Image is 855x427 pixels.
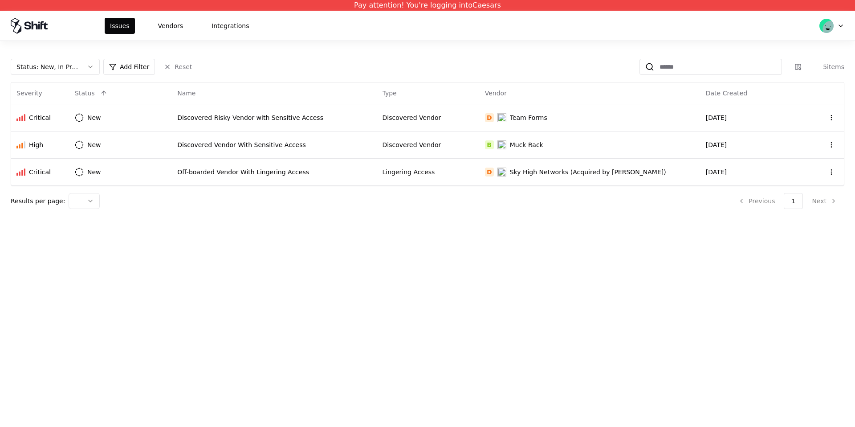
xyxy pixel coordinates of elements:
div: New [87,113,101,122]
button: New [75,137,117,153]
button: Issues [105,18,135,34]
div: New [87,140,101,149]
div: 5 items [809,62,844,71]
div: Critical [29,113,51,122]
div: Status : New, In Progress [16,62,80,71]
div: Vendor [485,89,507,98]
button: New [75,110,117,126]
img: Sky High Networks (Acquired by McAfee) [497,168,506,177]
button: 1 [784,193,803,209]
div: Name [177,89,195,98]
img: Muck Rack [497,140,506,149]
p: Results per page: [11,197,65,205]
div: Team Forms [510,113,547,122]
button: Vendors [153,18,188,34]
button: New [75,164,117,180]
div: Discovered Vendor [383,113,474,122]
div: [DATE] [706,168,798,177]
div: Discovered Vendor With Sensitive Access [177,140,371,149]
div: Status [75,89,95,98]
button: Add Filter [103,59,155,75]
div: Type [383,89,397,98]
div: Discovered Vendor [383,140,474,149]
div: Lingering Access [383,168,474,177]
div: B [485,140,494,149]
div: Sky High Networks (Acquired by [PERSON_NAME]) [510,168,666,177]
img: Team Forms [497,113,506,122]
button: Integrations [206,18,254,34]
div: Date Created [706,89,747,98]
nav: pagination [731,193,844,209]
div: Muck Rack [510,140,543,149]
button: Reset [159,59,197,75]
div: New [87,168,101,177]
div: [DATE] [706,140,798,149]
div: [DATE] [706,113,798,122]
div: D [485,168,494,177]
div: Off-boarded Vendor With Lingering Access [177,168,371,177]
div: Discovered Risky Vendor with Sensitive Access [177,113,371,122]
div: Severity [16,89,42,98]
div: D [485,113,494,122]
div: Critical [29,168,51,177]
div: High [29,140,43,149]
